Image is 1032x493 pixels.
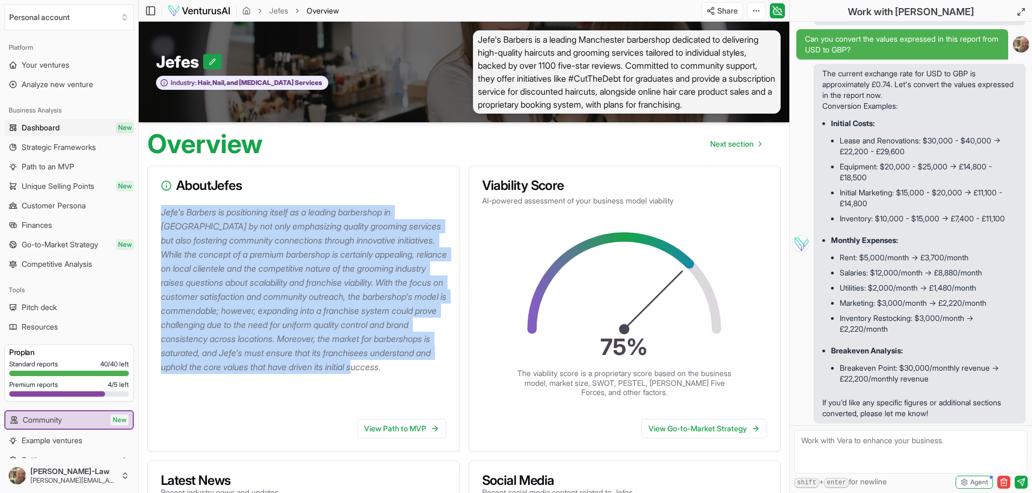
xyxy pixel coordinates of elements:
span: Jefes [156,52,203,71]
span: [PERSON_NAME][EMAIL_ADDRESS][DOMAIN_NAME] [30,476,116,485]
a: Example ventures [4,432,134,449]
img: logo [167,4,231,17]
a: CommunityNew [5,411,133,429]
h3: Latest News [161,474,278,487]
a: View Go-to-Market Strategy [641,419,767,438]
span: New [116,122,134,133]
span: Competitive Analysis [22,259,92,269]
span: Analyze new venture [22,79,93,90]
nav: pagination [702,133,770,155]
span: Your ventures [22,60,69,70]
span: 4 / 5 left [108,380,129,389]
img: ACg8ocJH_RCmj7IG6SaxcLptTC8wG85jUJvlVq57okZcyXToBDsUWacP=s96-c [1013,36,1029,52]
p: If you'd like any specific figures or additional sections converted, please let me know! [822,397,1017,419]
kbd: enter [824,478,849,488]
span: Hair, Nail, and [MEDICAL_DATA] Services [197,78,322,87]
div: Business Analysis [4,102,134,119]
span: Standard reports [9,360,58,369]
div: Tools [4,281,134,299]
span: Community [23,415,62,425]
h2: Work with [PERSON_NAME] [848,4,974,19]
span: Resources [22,321,58,332]
h3: Conversion Examples: [822,101,1017,111]
a: Customer Persona [4,197,134,214]
a: Analyze new venture [4,76,134,93]
span: New [111,415,128,425]
p: The current exchange rate for USD to GBP is approximately £0.74. Let's convert the values express... [822,68,1017,101]
a: Go to next page [702,133,770,155]
button: Settings [4,451,134,469]
strong: Initial Costs: [831,119,875,128]
button: Share [702,2,743,19]
span: Agent [970,478,988,487]
span: Example ventures [22,435,82,446]
li: Equipment: $20,000 - $25,000 -> £14,800 - £18,500 [840,159,1017,185]
a: View Path to MVP [357,419,446,438]
nav: breadcrumb [242,5,339,16]
span: Next section [710,139,754,149]
span: Jefe's Barbers is a leading Manchester barbershop dedicated to delivering high-quality haircuts a... [473,30,781,114]
a: Competitive Analysis [4,255,134,273]
span: Share [717,5,738,16]
span: Premium reports [9,380,58,389]
span: New [116,239,134,250]
span: Overview [307,5,339,16]
li: Breakeven Point: $30,000/monthly revenue -> £22,200/monthly revenue [840,360,1017,386]
span: Go-to-Market Strategy [22,239,98,250]
li: Initial Marketing: $15,000 - $20,000 -> £11,100 - £14,800 [840,185,1017,211]
a: Your ventures [4,56,134,74]
h3: About Jefes [161,179,446,192]
h3: Viability Score [482,179,768,192]
span: Path to an MVP [22,161,74,172]
li: Inventory: $10,000 - $15,000 -> £7,400 - £11,100 [840,211,1017,226]
h1: Overview [147,131,263,157]
a: Jefes [269,5,288,16]
span: Can you convert the values expressed in this report from USD to GBP? [805,34,999,55]
li: Utilities: $2,000/month -> £1,480/month [840,280,1017,295]
a: DashboardNew [4,119,134,136]
a: Path to an MVP [4,158,134,175]
span: Pitch deck [22,302,57,313]
button: [PERSON_NAME]-Law[PERSON_NAME][EMAIL_ADDRESS][DOMAIN_NAME] [4,463,134,489]
strong: Breakeven Analysis: [831,346,903,355]
span: [PERSON_NAME]-Law [30,466,116,476]
span: Finances [22,220,52,231]
img: Vera [792,235,809,252]
li: Marketing: $3,000/month -> £2,220/month [840,295,1017,311]
strong: Monthly Expenses: [831,235,898,245]
span: + for newline [794,476,887,488]
a: Resources [4,318,134,336]
span: Unique Selling Points [22,181,94,192]
span: Dashboard [22,122,60,133]
a: Finances [4,216,134,234]
span: Settings [22,455,49,465]
a: Unique Selling PointsNew [4,178,134,195]
div: Platform [4,39,134,56]
button: Select an organization [4,4,134,30]
span: Industry: [171,78,197,87]
h3: Pro plan [9,347,129,358]
li: Lease and Renovations: $30,000 - $40,000 -> £22,200 - £29,600 [840,133,1017,159]
a: Go-to-Market StrategyNew [4,236,134,253]
p: Jefe's Barbers is positioning itself as a leading barbershop in [GEOGRAPHIC_DATA] by not only emp... [161,205,451,374]
span: Customer Persona [22,200,86,211]
button: Industry:Hair, Nail, and [MEDICAL_DATA] Services [156,76,328,90]
button: Agent [956,476,993,489]
a: Pitch deck [4,299,134,316]
text: 75 % [601,333,648,360]
span: 40 / 40 left [100,360,129,369]
span: New [116,181,134,192]
kbd: shift [794,478,819,488]
img: ACg8ocJH_RCmj7IG6SaxcLptTC8wG85jUJvlVq57okZcyXToBDsUWacP=s96-c [9,467,26,484]
p: AI-powered assessment of your business model viability [482,195,768,206]
li: Salaries: $12,000/month -> £8,880/month [840,265,1017,280]
li: Inventory Restocking: $3,000/month -> £2,220/month [840,311,1017,337]
a: Strategic Frameworks [4,139,134,156]
span: Strategic Frameworks [22,142,96,153]
li: Rent: $5,000/month -> £3,700/month [840,250,1017,265]
p: The viability score is a proprietary score based on the business model, market size, SWOT, PESTEL... [516,369,733,397]
h3: Social Media [482,474,633,487]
